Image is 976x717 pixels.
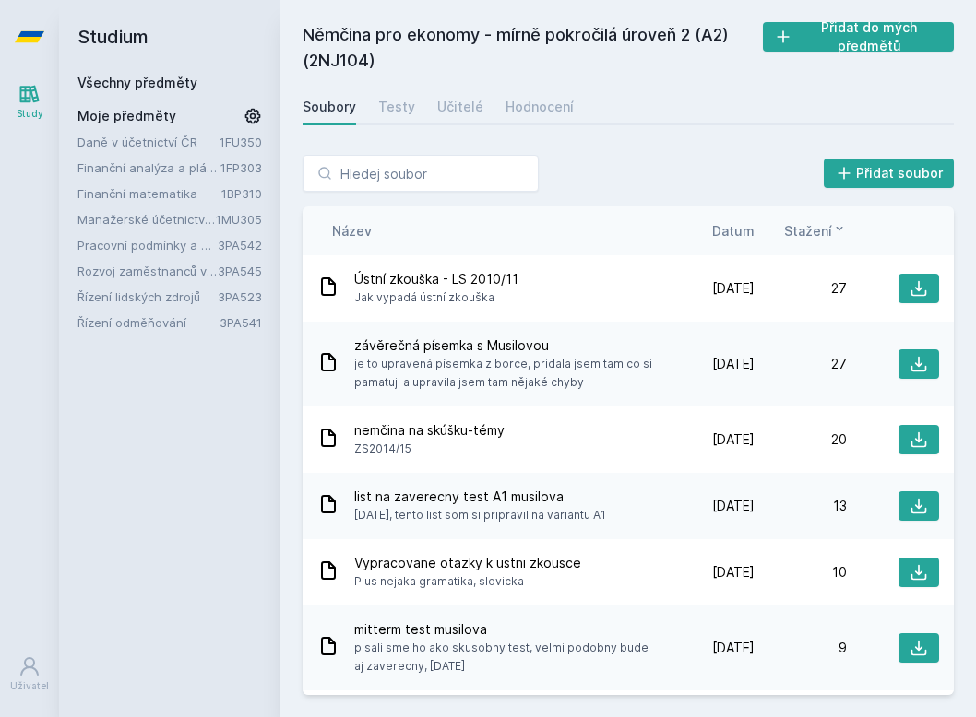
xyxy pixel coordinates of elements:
[77,184,221,203] a: Finanční matematika
[218,264,262,278] a: 3PA545
[755,355,847,373] div: 27
[354,506,606,524] span: [DATE], tento list som si pripravil na variantu A1
[77,133,220,151] a: Daně v účetnictví ČR
[354,440,505,458] span: ZS2014/15
[332,221,372,241] button: Název
[506,88,574,125] a: Hodnocení
[506,98,574,116] div: Hodnocení
[354,288,518,307] span: Jak vypadá ústní zkouška
[17,107,43,121] div: Study
[220,135,262,149] a: 1FU350
[437,98,483,116] div: Učitelé
[755,497,847,515] div: 13
[303,98,356,116] div: Soubory
[77,262,218,280] a: Rozvoj zaměstnanců v organizaci
[77,159,220,177] a: Finanční analýza a plánování podniku
[712,639,755,657] span: [DATE]
[77,210,216,229] a: Manažerské účetnictví I.
[77,75,197,90] a: Všechny předměty
[10,679,49,693] div: Uživatel
[763,22,954,52] button: Přidat do mých předmětů
[354,270,518,288] span: Ústní zkouška - LS 2010/11
[354,639,655,676] span: pisali sme ho ako skusobny test, velmi podobny bude aj zaverecny, [DATE]
[220,315,262,330] a: 3PA541
[354,336,655,355] span: závěrečná písemka s Musilovou
[218,238,262,253] a: 3PA542
[378,88,415,125] a: Testy
[220,160,262,175] a: 1FP303
[77,288,218,306] a: Řízení lidských zdrojů
[354,488,606,506] span: list na zaverecny test A1 musilova
[216,212,262,227] a: 1MU305
[712,221,755,241] button: Datum
[4,646,55,702] a: Uživatel
[712,563,755,582] span: [DATE]
[354,572,581,591] span: Plus nejaka gramatika, slovicka
[354,620,655,639] span: mitterm test musilova
[218,289,262,304] a: 3PA523
[303,155,539,192] input: Hledej soubor
[712,497,755,515] span: [DATE]
[784,221,847,241] button: Stažení
[755,279,847,298] div: 27
[755,563,847,582] div: 10
[77,313,220,332] a: Řízení odměňování
[712,355,755,373] span: [DATE]
[755,639,847,657] div: 9
[378,98,415,116] div: Testy
[354,554,581,572] span: Vypracovane otazky k ustni zkousce
[755,430,847,449] div: 20
[221,186,262,201] a: 1BP310
[437,88,483,125] a: Učitelé
[784,221,832,241] span: Stažení
[4,74,55,130] a: Study
[303,88,356,125] a: Soubory
[712,430,755,449] span: [DATE]
[77,236,218,254] a: Pracovní podmínky a pracovní vztahy
[712,279,755,298] span: [DATE]
[354,355,655,392] span: je to upravená písemka z borce, pridala jsem tam co si pamatuji a upravila jsem tam nějaké chyby
[824,159,955,188] button: Přidat soubor
[303,22,763,74] h2: Němčina pro ekonomy - mírně pokročilá úroveň 2 (A2) (2NJ104)
[77,107,176,125] span: Moje předměty
[354,421,505,440] span: nemčina na skúšku-témy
